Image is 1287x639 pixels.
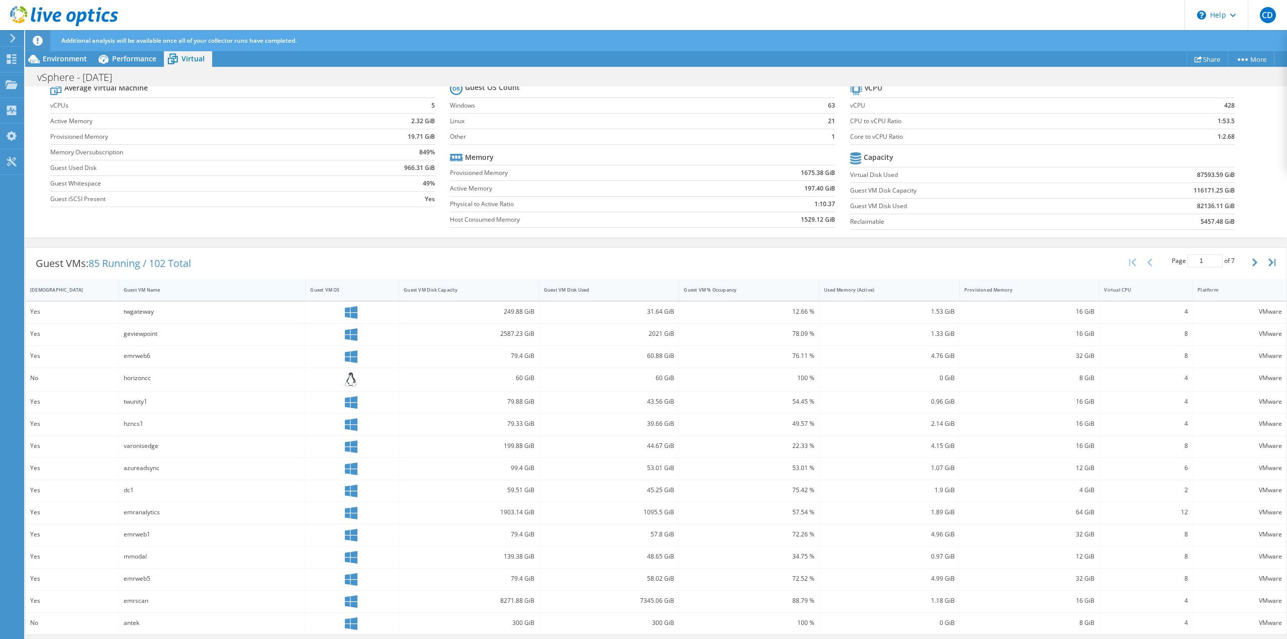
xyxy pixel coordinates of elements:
[824,440,955,451] div: 4.15 GiB
[801,168,835,178] b: 1675.38 GiB
[544,418,675,429] div: 39.66 GiB
[1197,170,1235,180] b: 87593.59 GiB
[124,617,301,628] div: antek
[828,101,835,111] b: 63
[124,373,301,384] div: horizoncc
[544,573,675,584] div: 58.02 GiB
[1104,485,1188,496] div: 2
[404,485,534,496] div: 59.51 GiB
[30,328,114,339] div: Yes
[1198,551,1282,562] div: VMware
[964,507,1095,518] div: 64 GiB
[1104,350,1188,361] div: 8
[124,287,289,293] div: Guest VM Name
[544,617,675,628] div: 300 GiB
[544,485,675,496] div: 45.25 GiB
[404,350,534,361] div: 79.4 GiB
[684,373,814,384] div: 100 %
[1260,7,1276,23] span: CD
[824,418,955,429] div: 2.14 GiB
[1197,11,1206,20] svg: \n
[404,573,534,584] div: 79.4 GiB
[824,507,955,518] div: 1.89 GiB
[684,396,814,407] div: 54.45 %
[43,54,87,63] span: Environment
[804,184,835,194] b: 197.40 GiB
[1198,418,1282,429] div: VMware
[425,194,435,204] b: Yes
[964,573,1095,584] div: 32 GiB
[544,529,675,540] div: 57.8 GiB
[30,418,114,429] div: Yes
[1104,418,1188,429] div: 4
[124,418,301,429] div: hzncs1
[544,373,675,384] div: 60 GiB
[404,529,534,540] div: 79.4 GiB
[450,199,714,209] label: Physical to Active Ratio
[30,529,114,540] div: Yes
[824,573,955,584] div: 4.99 GiB
[832,132,835,142] b: 1
[1198,529,1282,540] div: VMware
[684,306,814,317] div: 12.66 %
[124,485,301,496] div: dc1
[964,287,1083,293] div: Provisioned Memory
[684,418,814,429] div: 49.57 %
[850,101,1147,111] label: vCPU
[824,485,955,496] div: 1.9 GiB
[450,184,714,194] label: Active Memory
[684,595,814,606] div: 88.79 %
[30,595,114,606] div: Yes
[684,529,814,540] div: 72.26 %
[50,178,343,189] label: Guest Whitespace
[814,199,835,209] b: 1:10.37
[824,396,955,407] div: 0.96 GiB
[1198,440,1282,451] div: VMware
[1198,373,1282,384] div: VMware
[964,328,1095,339] div: 16 GiB
[450,132,799,142] label: Other
[1198,328,1282,339] div: VMware
[404,328,534,339] div: 2587.23 GiB
[850,116,1147,126] label: CPU to vCPU Ratio
[450,101,799,111] label: Windows
[124,507,301,518] div: emranalytics
[544,350,675,361] div: 60.88 GiB
[30,396,114,407] div: Yes
[1104,551,1188,562] div: 8
[88,256,191,270] span: 85 Running / 102 Total
[124,306,301,317] div: twgateway
[30,306,114,317] div: Yes
[964,529,1095,540] div: 32 GiB
[1104,573,1188,584] div: 8
[33,72,128,83] h1: vSphere - [DATE]
[544,287,663,293] div: Guest VM Disk Used
[1187,254,1223,267] input: jump to page
[50,147,343,157] label: Memory Oversubscription
[465,82,520,93] b: Guest OS Count
[828,116,835,126] b: 21
[124,573,301,584] div: emrweb5
[124,396,301,407] div: twunity1
[30,373,114,384] div: No
[423,178,435,189] b: 49%
[50,163,343,173] label: Guest Used Disk
[684,350,814,361] div: 76.11 %
[124,328,301,339] div: geviewpoint
[1198,617,1282,628] div: VMware
[824,529,955,540] div: 4.96 GiB
[30,440,114,451] div: Yes
[824,595,955,606] div: 1.18 GiB
[124,463,301,474] div: azureadsync
[1198,485,1282,496] div: VMware
[1104,287,1176,293] div: Virtual CPU
[1224,101,1235,111] b: 428
[544,463,675,474] div: 53.01 GiB
[684,507,814,518] div: 57.54 %
[824,617,955,628] div: 0 GiB
[404,551,534,562] div: 139.38 GiB
[181,54,205,63] span: Virtual
[404,396,534,407] div: 79.88 GiB
[1198,350,1282,361] div: VMware
[50,194,343,204] label: Guest iSCSI Present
